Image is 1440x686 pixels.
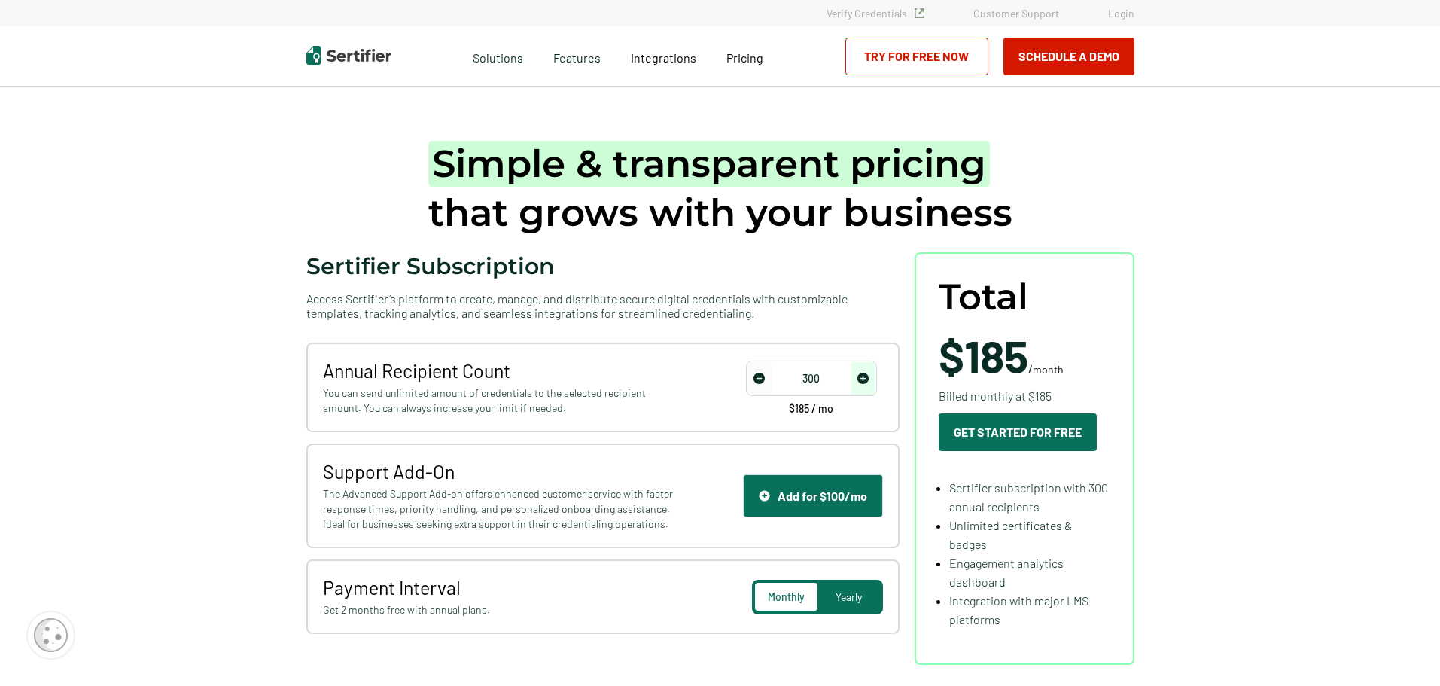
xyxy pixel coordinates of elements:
img: Decrease Icon [753,373,765,384]
span: Get 2 months free with annual plans. [323,602,677,617]
span: Engagement analytics dashboard [949,556,1064,589]
img: Increase Icon [857,373,869,384]
span: decrease number [747,362,772,395]
a: Try for Free Now [845,38,988,75]
span: increase number [851,362,875,395]
span: Pricing [726,50,763,65]
span: The Advanced Support Add-on offers enhanced customer service with faster response times, priority... [323,486,677,532]
img: Verified [915,8,924,18]
span: Payment Interval [323,576,677,599]
span: Sertifier subscription with 300 annual recipients [949,480,1108,514]
span: Total [939,276,1028,318]
span: Yearly [836,590,862,603]
span: Solutions [473,47,523,66]
button: Support IconAdd for $100/mo [743,474,883,517]
a: Integrations [631,47,696,66]
span: Support Add-On [323,460,677,483]
span: You can send unlimited amount of credentials to the selected recipient amount. You can always inc... [323,386,677,416]
a: Customer Support [973,7,1059,20]
div: Add for $100/mo [759,489,867,503]
img: Support Icon [759,490,770,502]
span: $185 [939,328,1028,383]
h1: that grows with your business [428,139,1012,237]
span: Integration with major LMS platforms [949,593,1088,627]
span: Unlimited certificates & badges [949,518,1072,551]
span: Sertifier Subscription [306,252,555,280]
a: Login [1108,7,1134,20]
span: Simple & transparent pricing [428,141,990,187]
button: Schedule a Demo [1003,38,1134,75]
span: Monthly [768,590,805,603]
span: month [1033,363,1064,376]
span: Access Sertifier’s platform to create, manage, and distribute secure digital credentials with cus... [306,291,900,320]
button: Get Started For Free [939,413,1097,451]
span: Features [553,47,601,66]
a: Verify Credentials [827,7,924,20]
span: Billed monthly at $185 [939,386,1052,405]
iframe: Chat Widget [1365,614,1440,686]
img: Cookie Popup Icon [34,618,68,652]
span: Annual Recipient Count [323,359,677,382]
a: Pricing [726,47,763,66]
img: Sertifier | Digital Credentialing Platform [306,46,391,65]
span: Integrations [631,50,696,65]
span: / [939,333,1064,378]
span: $185 / mo [789,404,833,414]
